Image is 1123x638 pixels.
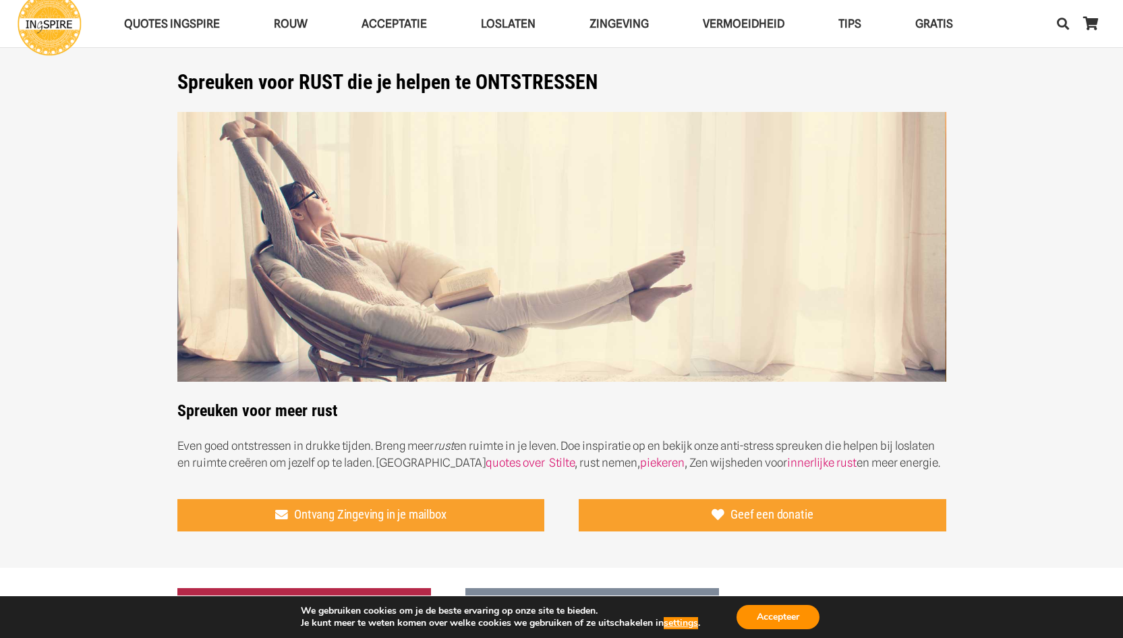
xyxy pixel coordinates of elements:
[124,17,220,30] span: QUOTES INGSPIRE
[177,70,946,94] h1: Spreuken voor RUST die je helpen te ONTSTRESSEN
[703,17,784,30] span: VERMOEIDHEID
[177,112,946,382] img: Spreuken voor rust om te ontstressen - ingspire.nl
[676,7,811,41] a: VERMOEIDHEIDVERMOEIDHEID Menu
[247,7,335,41] a: ROUWROUW Menu
[579,499,946,531] a: Geef een donatie
[274,17,308,30] span: ROUW
[486,456,575,469] a: quotes over Stilte
[294,508,446,523] span: Ontvang Zingeving in je mailbox
[811,7,888,41] a: TIPSTIPS Menu
[301,605,700,617] p: We gebruiken cookies om je de beste ervaring op onze site te bieden.
[362,17,427,30] span: Acceptatie
[640,456,685,469] a: piekeren
[730,508,813,523] span: Geef een donatie
[737,605,819,629] button: Accepteer
[454,7,563,41] a: LoslatenLoslaten Menu
[177,438,946,471] p: Even goed ontstressen in drukke tijden. Breng meer en ruimte in je leven. Doe inspiratie op en be...
[563,7,676,41] a: ZingevingZingeving Menu
[97,7,247,41] a: QUOTES INGSPIREQUOTES INGSPIRE Menu
[915,17,953,30] span: GRATIS
[177,401,337,420] strong: Spreuken voor meer rust
[787,456,857,469] a: innerlijke rust
[838,17,861,30] span: TIPS
[1049,7,1076,40] a: Zoeken
[177,499,545,531] a: Ontvang Zingeving in je mailbox
[301,617,700,629] p: Je kunt meer te weten komen over welke cookies we gebruiken of ze uitschakelen in .
[434,439,454,453] em: rust
[664,617,698,629] button: settings
[888,7,980,41] a: GRATISGRATIS Menu
[335,7,454,41] a: AcceptatieAcceptatie Menu
[481,17,536,30] span: Loslaten
[589,17,649,30] span: Zingeving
